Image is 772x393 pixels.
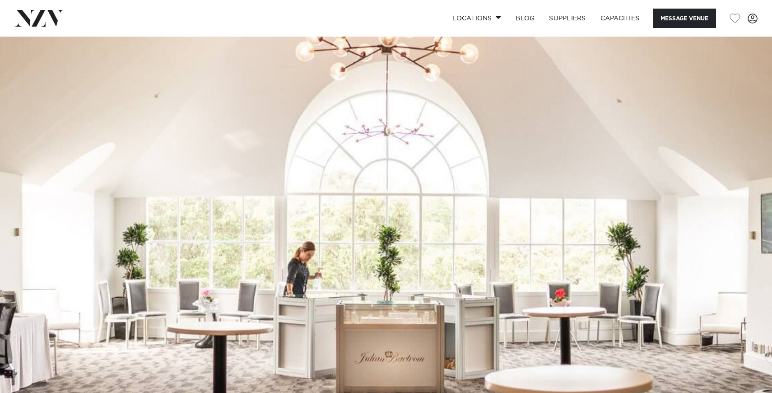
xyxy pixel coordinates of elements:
[14,10,64,26] img: nzv-logo.png
[445,9,508,28] a: Locations
[508,9,542,28] a: BLOG
[653,9,716,28] button: Message Venue
[542,9,593,28] a: SUPPLIERS
[593,9,647,28] a: Capacities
